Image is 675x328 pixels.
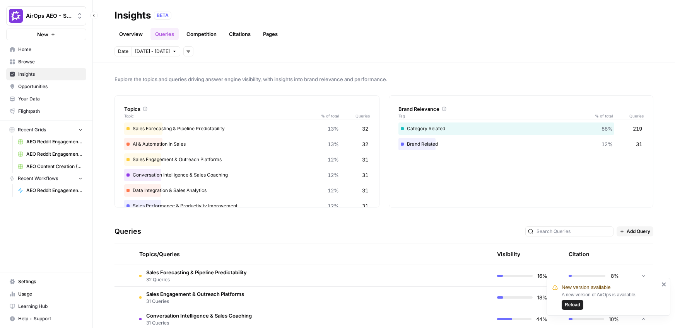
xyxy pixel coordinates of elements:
div: Data Integration & Sales Analytics [124,184,370,197]
span: 32 [362,140,368,148]
div: Sales Forecasting & Pipeline Predictability [124,122,370,135]
a: AEO Content Creation (12) [14,160,86,173]
span: 12% [328,187,339,194]
span: AirOps AEO - Single Brand (Gong) [26,12,73,20]
a: AEO Reddit Engagement - Fork [14,184,86,197]
div: Topics/Queries [139,243,411,265]
span: 18% [537,294,547,301]
span: [DATE] - [DATE] [135,48,170,55]
span: Sales Forecasting & Pipeline Predictability [146,269,247,276]
span: % of total [590,113,613,119]
span: Learning Hub [18,303,83,310]
div: Sales Performance & Productivity Improvement [124,200,370,212]
span: 12% [328,156,339,163]
span: New version available [562,284,610,291]
a: Browse [6,56,86,68]
span: Explore the topics and queries driving answer engine visibility, with insights into brand relevan... [114,75,653,83]
div: Conversation Intelligence & Sales Coaching [124,169,370,181]
span: 31 Queries [146,320,252,326]
span: Recent Workflows [18,175,58,182]
span: Conversation Intelligence & Sales Coaching [146,312,252,320]
span: 32 Queries [146,276,247,283]
input: Search Queries [537,228,611,235]
span: 32 [362,125,368,133]
a: Learning Hub [6,300,86,313]
span: 31 Queries [146,298,244,305]
span: 31 [362,156,368,163]
div: Topics [124,105,370,113]
div: A new version of AirOps is available. [562,291,659,310]
span: AEO Reddit Engagement (8) [26,151,83,158]
span: Queries [339,113,370,119]
a: Your Data [6,93,86,105]
a: Citations [224,28,255,40]
a: AEO Reddit Engagement (5) [14,136,86,148]
span: AEO Content Creation (12) [26,163,83,170]
button: Recent Grids [6,124,86,136]
div: AI & Automation in Sales [124,138,370,150]
a: Home [6,43,86,56]
a: Flightpath [6,105,86,117]
span: Home [18,46,83,53]
div: Sales Engagement & Outreach Platforms [124,153,370,166]
span: Reload [565,301,580,308]
div: Insights [114,9,151,22]
span: Queries [613,113,644,119]
a: Competition [182,28,221,40]
div: BETA [154,12,171,19]
a: Settings [6,275,86,288]
button: Help + Support [6,313,86,325]
button: Recent Workflows [6,173,86,184]
span: Help + Support [18,315,83,322]
span: 12% [328,171,339,179]
span: AEO Reddit Engagement (5) [26,138,83,145]
span: 44% [536,315,547,323]
div: Brand Related [398,138,644,150]
span: 31 [362,187,368,194]
span: Add Query [627,228,650,235]
span: 8% [610,272,619,280]
span: Usage [18,291,83,297]
button: Workspace: AirOps AEO - Single Brand (Gong) [6,6,86,25]
span: 16% [537,272,547,280]
span: Topic [124,113,316,119]
a: Queries [150,28,179,40]
span: 12% [602,140,613,148]
button: [DATE] - [DATE] [132,46,180,56]
img: AirOps AEO - Single Brand (Gong) Logo [9,9,23,23]
button: close [661,281,667,287]
span: 31 [636,140,642,148]
a: Insights [6,68,86,80]
span: Your Data [18,95,83,102]
a: Opportunities [6,80,86,93]
span: % of total [316,113,339,119]
span: Insights [18,71,83,78]
h3: Queries [114,226,141,237]
a: AEO Reddit Engagement (8) [14,148,86,160]
span: New [37,31,48,38]
span: 13% [328,125,339,133]
button: Add Query [617,226,653,236]
a: Usage [6,288,86,300]
a: Pages [258,28,282,40]
span: Date [118,48,128,55]
div: Citation [569,243,590,265]
div: Category Related [398,122,644,135]
span: 13% [328,140,339,148]
a: Overview [114,28,147,40]
span: 12% [328,202,339,210]
span: Flightpath [18,108,83,115]
div: Visibility [497,250,520,258]
span: AEO Reddit Engagement - Fork [26,187,83,194]
span: Settings [18,278,83,285]
span: 219 [633,125,642,133]
div: Brand Relevance [398,105,644,113]
span: Recent Grids [18,126,46,133]
button: Reload [562,300,583,310]
span: Opportunities [18,83,83,90]
span: Browse [18,58,83,65]
span: Sales Engagement & Outreach Platforms [146,290,244,298]
span: Tag [398,113,590,119]
span: 31 [362,171,368,179]
button: New [6,29,86,40]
